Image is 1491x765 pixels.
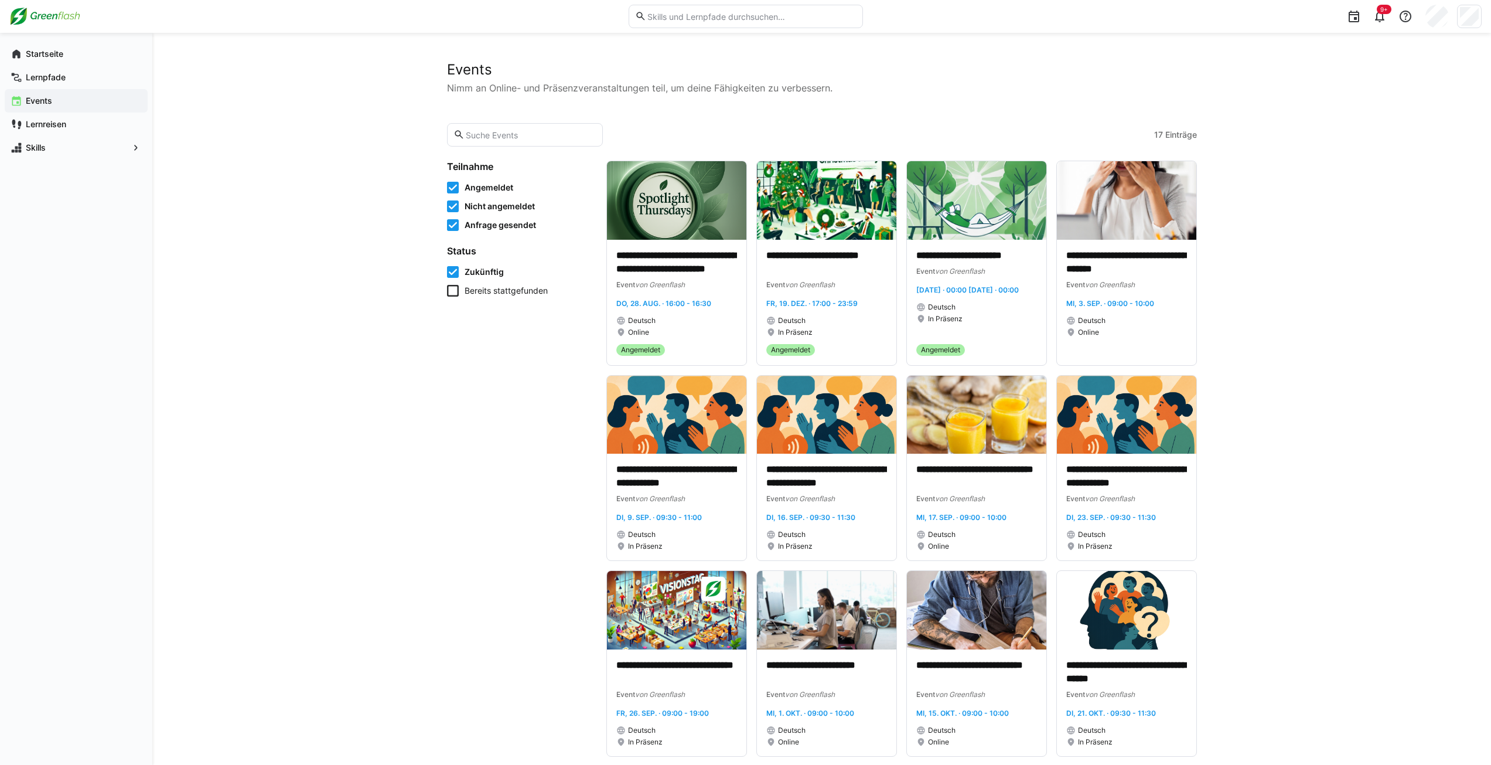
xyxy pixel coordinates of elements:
span: Angemeldet [921,345,960,355]
span: Mi, 15. Okt. · 09:00 - 10:00 [916,709,1009,718]
span: von Greenflash [935,494,985,503]
span: Event [616,280,635,289]
span: Event [1066,690,1085,699]
img: image [1057,376,1196,454]
img: image [1057,571,1196,650]
img: image [757,376,896,454]
h2: Events [447,61,1197,79]
span: Fr, 26. Sep. · 09:00 - 19:00 [616,709,709,718]
span: Di, 23. Sep. · 09:30 - 11:30 [1066,513,1156,522]
input: Skills und Lernpfade durchsuchen… [646,11,856,22]
span: In Präsenz [1078,737,1113,747]
span: Mi, 3. Sep. · 09:00 - 10:00 [1066,299,1154,308]
span: Bereits stattgefunden [465,285,548,297]
span: Fr, 19. Dez. · 17:00 - 23:59 [766,299,858,308]
img: image [757,161,896,240]
span: Deutsch [928,530,956,539]
span: Deutsch [778,530,806,539]
span: Event [616,494,635,503]
span: In Präsenz [628,542,663,551]
img: image [607,161,746,240]
span: Event [766,690,785,699]
p: Nimm an Online- und Präsenzveranstaltungen teil, um deine Fähigkeiten zu verbessern. [447,81,1197,95]
span: Nicht angemeldet [465,200,535,212]
img: image [907,161,1046,240]
img: image [1057,161,1196,240]
span: Zukünftig [465,266,504,278]
span: Event [766,494,785,503]
span: von Greenflash [1085,280,1135,289]
span: In Präsenz [628,737,663,747]
span: Di, 16. Sep. · 09:30 - 11:30 [766,513,855,522]
span: Online [1078,328,1099,337]
span: In Präsenz [778,328,813,337]
span: Deutsch [628,530,656,539]
span: Event [916,690,935,699]
span: von Greenflash [635,280,685,289]
span: Deutsch [928,302,956,312]
span: Di, 9. Sep. · 09:30 - 11:00 [616,513,702,522]
h4: Status [447,245,592,257]
span: In Präsenz [1078,542,1113,551]
span: Angemeldet [465,182,513,193]
input: Suche Events [465,130,596,140]
span: Online [628,328,649,337]
span: Online [928,542,949,551]
span: Einträge [1165,129,1197,141]
span: Online [928,737,949,747]
span: Angemeldet [771,345,810,355]
span: Event [1066,494,1085,503]
span: Deutsch [1078,316,1106,325]
span: von Greenflash [1085,690,1135,699]
span: Anfrage gesendet [465,219,536,231]
img: image [907,571,1046,650]
img: image [607,571,746,650]
span: Online [778,737,799,747]
span: Do, 28. Aug. · 16:00 - 16:30 [616,299,711,308]
span: von Greenflash [785,690,835,699]
span: Deutsch [1078,530,1106,539]
span: Angemeldet [621,345,660,355]
span: 17 [1154,129,1163,141]
img: image [907,376,1046,454]
span: Deutsch [628,316,656,325]
span: In Präsenz [928,314,963,324]
span: Mi, 1. Okt. · 09:00 - 10:00 [766,709,854,718]
span: In Präsenz [778,542,813,551]
img: image [757,571,896,650]
span: von Greenflash [935,690,985,699]
span: Deutsch [928,726,956,735]
span: Event [616,690,635,699]
span: von Greenflash [635,690,685,699]
span: von Greenflash [785,280,835,289]
span: Mi, 17. Sep. · 09:00 - 10:00 [916,513,1006,522]
span: von Greenflash [635,494,685,503]
h4: Teilnahme [447,161,592,172]
span: von Greenflash [935,267,985,276]
span: Event [916,267,935,276]
span: Deutsch [778,726,806,735]
span: Event [916,494,935,503]
span: 9+ [1380,6,1388,13]
span: [DATE] · 00:00 [DATE] · 00:00 [916,285,1019,294]
span: Deutsch [1078,726,1106,735]
span: Deutsch [628,726,656,735]
img: image [607,376,746,454]
span: Deutsch [778,316,806,325]
span: von Greenflash [1085,494,1135,503]
span: Event [1066,280,1085,289]
span: Di, 21. Okt. · 09:30 - 11:30 [1066,709,1156,718]
span: Event [766,280,785,289]
span: von Greenflash [785,494,835,503]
